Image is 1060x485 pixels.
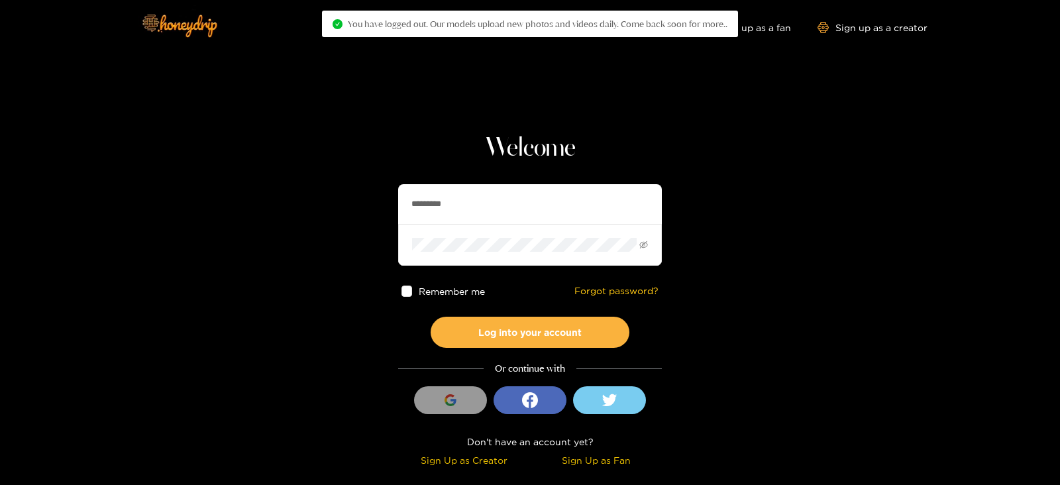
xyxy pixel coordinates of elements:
[333,19,343,29] span: check-circle
[401,453,527,468] div: Sign Up as Creator
[818,22,927,33] a: Sign up as a creator
[639,241,648,249] span: eye-invisible
[398,434,662,449] div: Don't have an account yet?
[348,19,727,29] span: You have logged out. Our models upload new photos and videos daily. Come back soon for more..
[431,317,629,348] button: Log into your account
[398,361,662,376] div: Or continue with
[419,286,486,296] span: Remember me
[533,453,659,468] div: Sign Up as Fan
[700,22,791,33] a: Sign up as a fan
[398,133,662,164] h1: Welcome
[574,286,659,297] a: Forgot password?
